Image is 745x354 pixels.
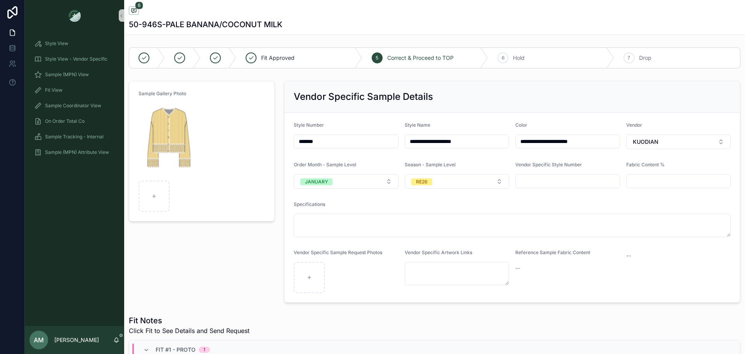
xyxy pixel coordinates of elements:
span: Hold [513,54,525,62]
span: Fit View [45,87,62,93]
span: Style Number [294,122,324,128]
img: App logo [68,9,81,22]
span: Order Month - Sample Level [294,162,356,167]
span: Style Name [405,122,430,128]
span: Style View [45,40,68,47]
span: Season - Sample Level [405,162,456,167]
h1: 50-946S-PALE BANANA/COCONUT MILK [129,19,282,30]
span: 6 [135,2,143,9]
a: Fit View [29,83,120,97]
span: AM [34,335,44,345]
button: Select Button [405,174,509,189]
span: Vendor Specific Artwork Links [405,249,472,255]
a: Sample Tracking - Internal [29,130,120,144]
button: Select Button [626,134,731,149]
a: Sample (MPN) View [29,68,120,82]
span: Fit #1 - Proto [156,346,196,354]
div: 1 [203,347,205,353]
a: Style View [29,37,120,51]
span: Style View - Vendor Specific [45,56,107,62]
span: 5 [376,55,378,61]
a: On Order Total Co [29,114,120,128]
a: Sample Coordinator View [29,99,120,113]
h2: Vendor Specific Sample Details [294,91,433,103]
span: -- [515,264,520,272]
button: Select Button [294,174,398,189]
span: Vendor Specific Style Number [515,162,582,167]
span: Color [515,122,527,128]
span: Sample (MPN) View [45,71,89,78]
span: Reference Sample Fabric Content [515,249,590,255]
span: Correct & Proceed to TOP [387,54,454,62]
span: Sample (MPN) Attribute View [45,149,109,155]
span: Sample Coordinator View [45,103,101,109]
p: [PERSON_NAME] [54,336,99,344]
h1: Fit Notes [129,315,249,326]
span: Fabric Content % [626,162,665,167]
span: 7 [627,55,630,61]
div: scrollable content [25,31,124,169]
span: Sample Gallery Photo [139,91,186,96]
div: JANUARY [305,178,328,185]
span: On Order Total Co [45,118,85,124]
img: Screenshot-2025-07-16-at-4.27.36-PM.png [139,103,199,178]
span: Specifications [294,201,325,207]
a: Style View - Vendor Specific [29,52,120,66]
button: 6 [129,6,139,16]
span: 6 [502,55,504,61]
a: Sample (MPN) Attribute View [29,145,120,159]
span: -- [626,252,631,260]
span: Drop [639,54,651,62]
div: RE26 [416,178,428,185]
span: KUODIAN [633,138,658,146]
span: Vendor Specific Sample Request Photos [294,249,382,255]
span: Click Fit to See Details and Send Request [129,326,249,335]
span: Sample Tracking - Internal [45,134,104,140]
span: Fit Approved [261,54,295,62]
span: Vendor [626,122,642,128]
